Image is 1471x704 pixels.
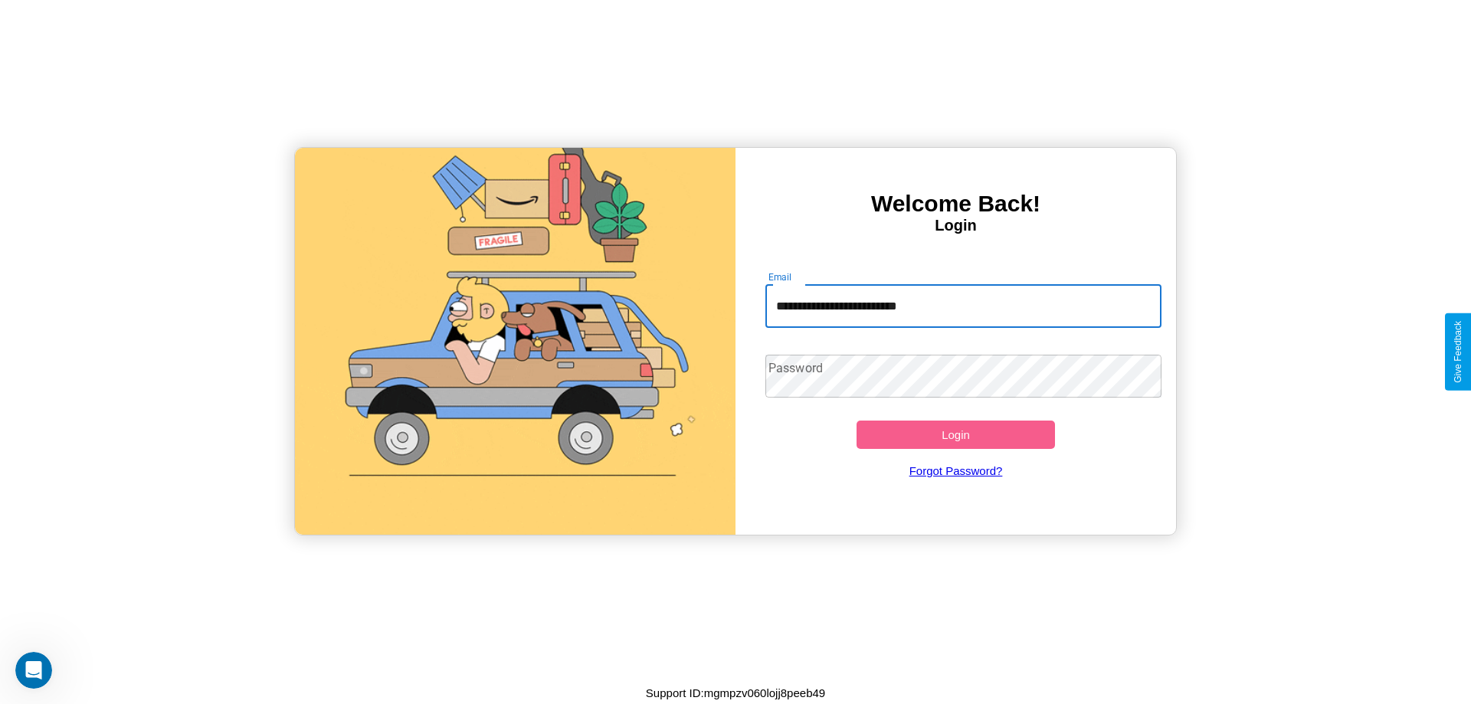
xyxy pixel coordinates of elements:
label: Email [768,270,792,283]
div: Give Feedback [1453,321,1463,383]
h4: Login [735,217,1176,234]
img: gif [295,148,735,535]
a: Forgot Password? [758,449,1155,493]
button: Login [857,421,1055,449]
p: Support ID: mgmpzv060lojj8peeb49 [646,683,825,703]
h3: Welcome Back! [735,191,1176,217]
iframe: Intercom live chat [15,652,52,689]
